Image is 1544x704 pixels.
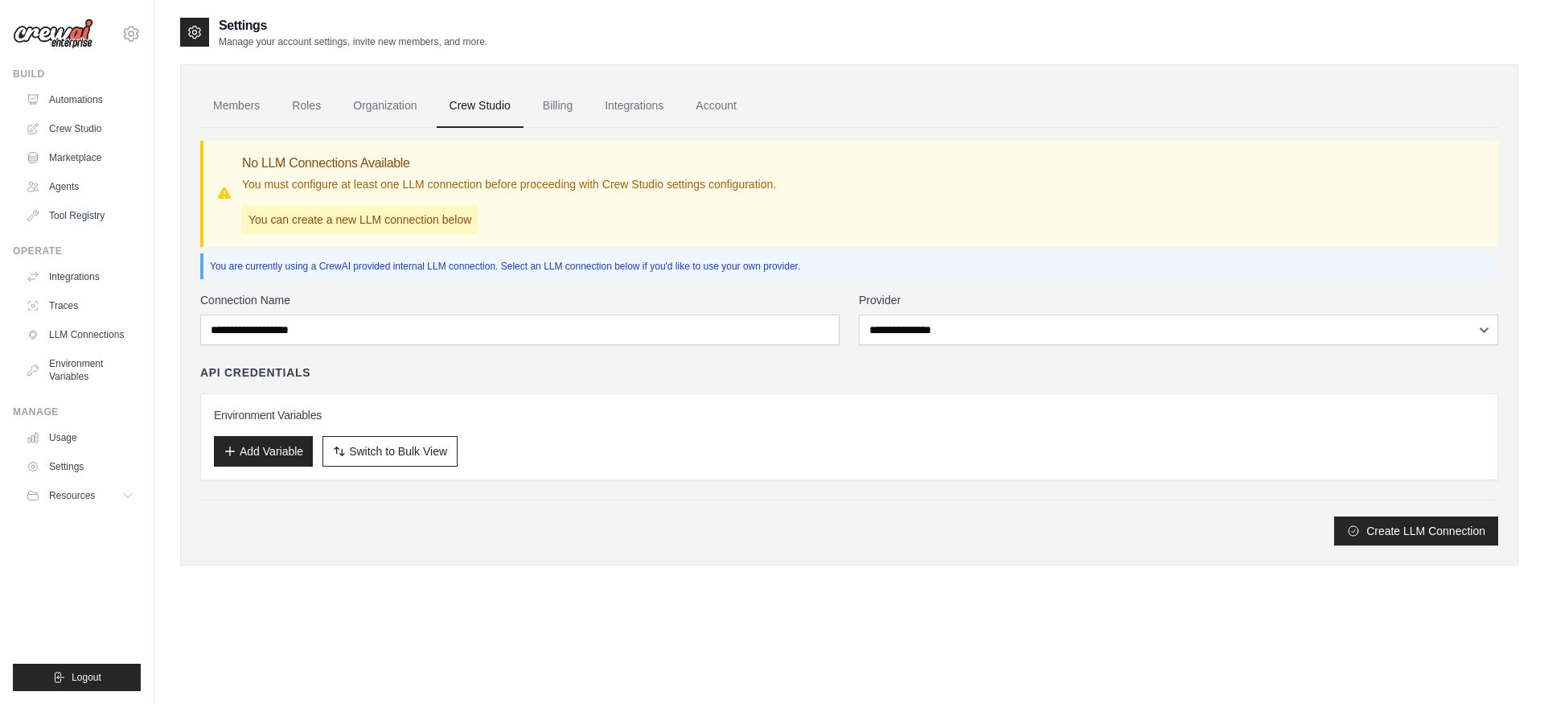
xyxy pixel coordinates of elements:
[322,436,458,467] button: Switch to Bulk View
[349,443,447,459] span: Switch to Bulk View
[72,671,101,684] span: Logout
[340,84,429,128] a: Organization
[13,68,141,80] div: Build
[49,489,95,502] span: Resources
[1334,517,1498,545] button: Create LLM Connection
[530,84,585,128] a: Billing
[19,454,141,480] a: Settings
[214,436,313,467] button: Add Variable
[210,260,1492,273] p: You are currently using a CrewAI provided internal LLM connection. Select an LLM connection below...
[859,292,1498,308] label: Provider
[683,84,749,128] a: Account
[19,87,141,113] a: Automations
[592,84,676,128] a: Integrations
[19,116,141,142] a: Crew Studio
[219,35,487,48] p: Manage your account settings, invite new members, and more.
[19,322,141,348] a: LLM Connections
[19,351,141,389] a: Environment Variables
[13,19,93,49] img: Logo
[19,293,141,319] a: Traces
[200,84,273,128] a: Members
[214,407,1484,423] h3: Environment Variables
[437,84,524,128] a: Crew Studio
[200,292,840,308] label: Connection Name
[19,174,141,200] a: Agents
[279,84,334,128] a: Roles
[19,483,141,508] button: Resources
[19,425,141,451] a: Usage
[242,154,776,173] h3: No LLM Connections Available
[19,203,141,228] a: Tool Registry
[242,176,776,192] p: You must configure at least one LLM connection before proceeding with Crew Studio settings config...
[242,205,478,234] p: You can create a new LLM connection below
[19,145,141,171] a: Marketplace
[13,664,141,691] button: Logout
[200,364,310,381] h4: API Credentials
[13,406,141,418] div: Manage
[13,245,141,257] div: Operate
[19,264,141,290] a: Integrations
[219,16,487,35] h2: Settings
